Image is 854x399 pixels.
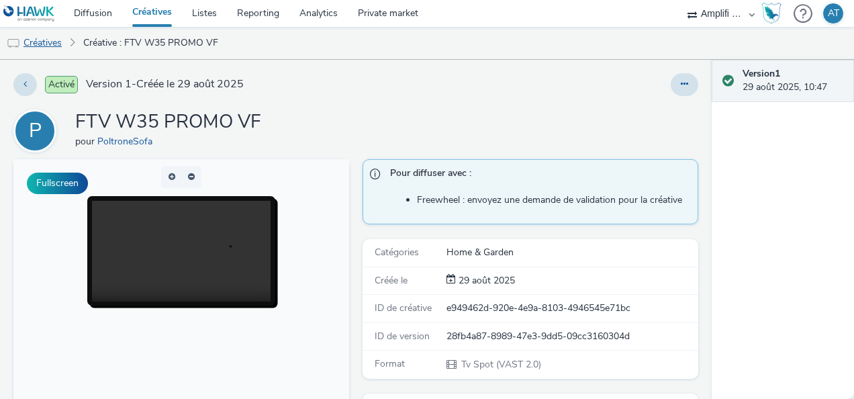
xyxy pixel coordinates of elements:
span: ID de créative [375,302,432,314]
a: Hawk Academy [761,3,787,24]
img: tv [7,37,20,50]
span: Pour diffuser avec : [390,167,684,184]
span: ID de version [375,330,430,343]
img: Hawk Academy [761,3,781,24]
span: Version 1 - Créée le 29 août 2025 [86,77,244,92]
span: Créée le [375,274,408,287]
span: pour [75,135,97,148]
span: Format [375,357,405,370]
div: 29 août 2025, 10:47 [743,67,843,95]
div: AT [828,3,839,24]
a: PoltroneSofa [97,135,158,148]
div: 28fb4a87-8989-47e3-9dd5-09cc3160304d [446,330,697,343]
a: P [13,124,62,137]
a: Créative : FTV W35 PROMO VF [77,27,225,59]
h1: FTV W35 PROMO VF [75,109,261,135]
span: Activé [45,76,78,93]
div: Création 29 août 2025, 10:47 [456,274,515,287]
strong: Version 1 [743,67,780,80]
li: Freewheel : envoyez une demande de validation pour la créative [417,193,691,207]
div: e949462d-920e-4e9a-8103-4946545e71bc [446,302,697,315]
button: Fullscreen [27,173,88,194]
span: Tv Spot (VAST 2.0) [460,358,541,371]
span: Catégories [375,246,419,259]
div: P [29,112,42,150]
img: undefined Logo [3,5,55,22]
div: Home & Garden [446,246,697,259]
span: 29 août 2025 [456,274,515,287]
